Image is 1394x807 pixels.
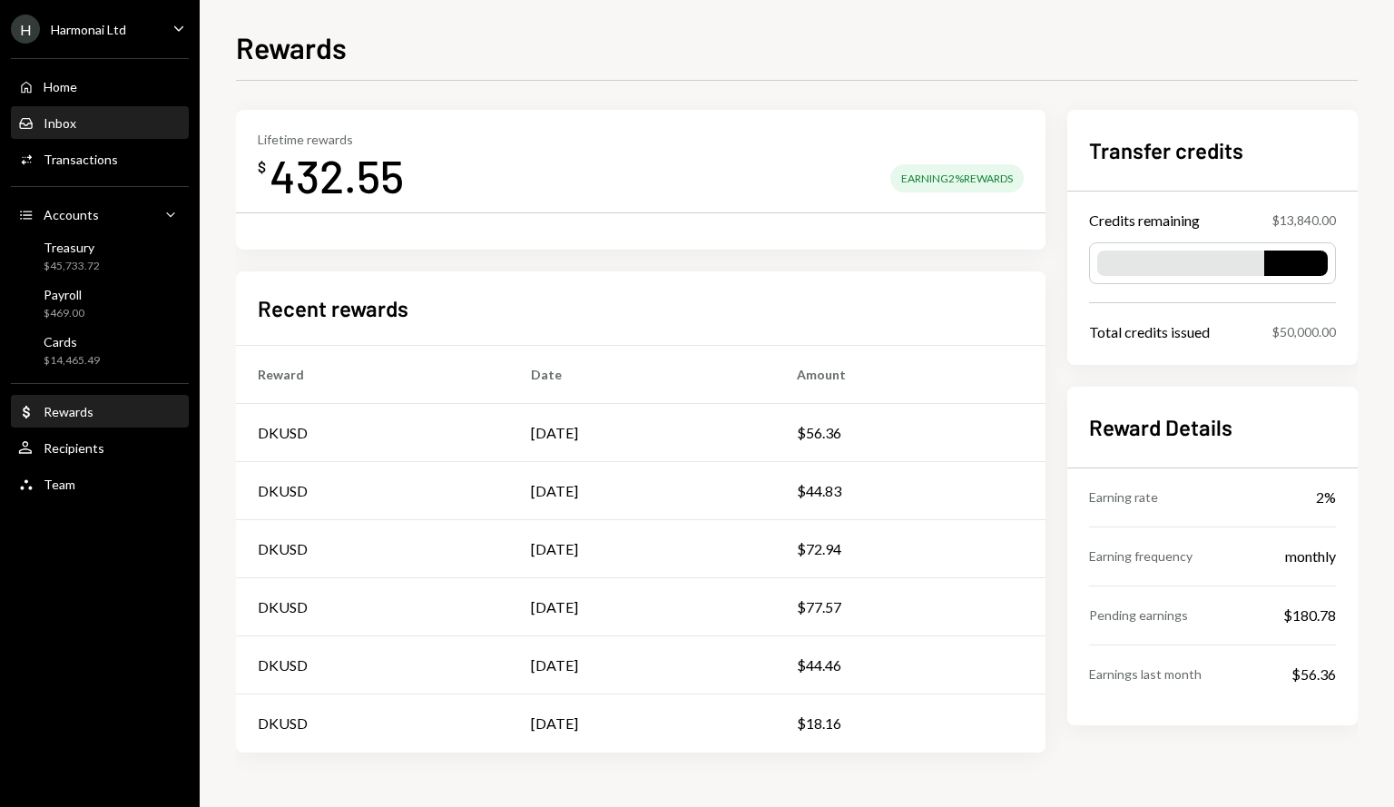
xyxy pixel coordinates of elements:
[44,152,118,167] div: Transactions
[11,143,189,175] a: Transactions
[44,306,84,321] div: $469.00
[258,132,404,147] div: Lifetime rewards
[44,287,84,302] div: Payroll
[236,636,509,694] td: DKUSD
[1285,546,1336,567] div: monthly
[44,259,100,274] div: $45,733.72
[1089,210,1200,231] div: Credits remaining
[44,334,100,349] div: Cards
[11,234,189,278] a: Treasury$45,733.72
[44,207,99,222] div: Accounts
[1272,322,1336,341] div: $50,000.00
[11,15,40,44] div: H
[1291,664,1336,685] div: $56.36
[44,240,100,255] div: Treasury
[775,694,1045,753] td: $18.16
[531,480,578,502] div: [DATE]
[531,596,578,618] div: [DATE]
[775,404,1045,462] td: $56.36
[1089,135,1336,165] h2: Transfer credits
[258,293,408,323] h2: Recent rewards
[11,329,189,372] a: Cards$14,465.49
[775,462,1045,520] td: $44.83
[1089,546,1193,566] div: Earning frequency
[1089,605,1188,625] div: Pending earnings
[1089,412,1336,442] h2: Reward Details
[11,281,189,325] a: Payroll$469.00
[11,467,189,500] a: Team
[236,520,509,578] td: DKUSD
[1272,211,1336,230] div: $13,840.00
[11,198,189,231] a: Accounts
[44,440,104,456] div: Recipients
[531,713,578,734] div: [DATE]
[236,29,347,65] h1: Rewards
[236,462,509,520] td: DKUSD
[775,520,1045,578] td: $72.94
[236,578,509,636] td: DKUSD
[1089,487,1158,507] div: Earning rate
[44,353,100,369] div: $14,465.49
[775,346,1045,404] th: Amount
[509,346,774,404] th: Date
[1089,321,1210,343] div: Total credits issued
[531,422,578,444] div: [DATE]
[51,22,126,37] div: Harmonai Ltd
[236,346,509,404] th: Reward
[236,404,509,462] td: DKUSD
[1283,605,1336,626] div: $180.78
[11,70,189,103] a: Home
[11,431,189,464] a: Recipients
[236,694,509,753] td: DKUSD
[44,404,93,419] div: Rewards
[44,477,75,492] div: Team
[44,79,77,94] div: Home
[11,395,189,428] a: Rewards
[270,147,404,204] div: 432.55
[1316,487,1336,508] div: 2%
[531,654,578,676] div: [DATE]
[11,106,189,139] a: Inbox
[890,164,1024,192] div: Earning 2% Rewards
[258,158,266,176] div: $
[531,538,578,560] div: [DATE]
[775,636,1045,694] td: $44.46
[1089,664,1202,684] div: Earnings last month
[44,115,76,131] div: Inbox
[775,578,1045,636] td: $77.57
